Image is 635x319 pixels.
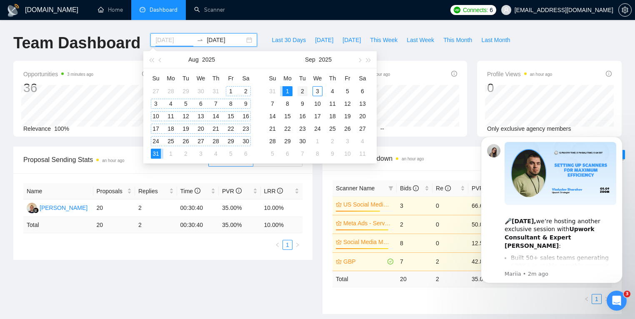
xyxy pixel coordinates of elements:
span: info-circle [236,188,242,194]
span: Last Week [407,35,434,45]
div: 5 [342,86,352,96]
div: 6 [196,99,206,109]
div: 4 [211,149,221,159]
span: Replies [138,187,167,196]
div: 15 [282,111,292,121]
td: 2025-08-06 [193,97,208,110]
div: 8 [282,99,292,109]
span: -- [380,125,384,132]
th: Th [208,72,223,85]
a: Meta Ads - Service based [343,219,392,228]
div: 36 [23,80,93,96]
td: 2025-09-02 [178,147,193,160]
li: Built 50+ sales teams generating $20K+ in stable monthly revenue [42,125,148,140]
td: 2025-09-22 [280,122,295,135]
td: 2025-08-31 [148,147,163,160]
span: Relevance [23,125,51,132]
div: 23 [241,124,251,134]
td: 2025-10-04 [355,135,370,147]
div: 6 [357,86,367,96]
td: 8 [397,234,432,252]
span: info-circle [195,188,200,194]
div: 7 [211,99,221,109]
th: Sa [238,72,253,85]
div: 10 [312,99,322,109]
time: an hour ago [530,72,552,77]
div: 14 [267,111,277,121]
span: Last 30 Days [272,35,306,45]
input: Start date [155,35,193,45]
div: 11 [327,99,337,109]
span: swap-right [197,37,203,43]
th: Su [265,72,280,85]
div: 2 [181,149,191,159]
td: 2025-09-03 [310,85,325,97]
div: 6 [241,149,251,159]
td: 2025-09-11 [325,97,340,110]
span: Only exclusive agency members [487,125,571,132]
th: Tu [178,72,193,85]
td: 35.00 % [219,217,261,233]
span: [DATE] [315,35,333,45]
td: 2025-10-03 [340,135,355,147]
td: 2025-08-21 [208,122,223,135]
a: homeHome [98,6,123,13]
span: filter [387,182,395,194]
div: 4 [357,136,367,146]
td: 2025-09-06 [355,85,370,97]
span: PVR [222,188,242,194]
td: 2025-08-24 [148,135,163,147]
div: 12 [181,111,191,121]
td: 2025-09-18 [325,110,340,122]
span: info-circle [606,71,612,77]
time: an hour ago [402,157,424,161]
th: Name [23,183,93,199]
span: Re [436,185,451,192]
div: 31 [151,149,161,159]
div: 25 [327,124,337,134]
div: 5 [181,99,191,109]
td: 2025-09-12 [340,97,355,110]
td: 2025-08-03 [148,97,163,110]
button: Last Month [477,33,515,47]
td: 0 [432,215,468,234]
button: Aug [188,51,199,68]
div: 30 [241,136,251,146]
a: Social Media Management - Worldwide [343,237,392,247]
td: 2025-09-19 [340,110,355,122]
td: 35.00% [219,199,261,217]
td: 2025-08-12 [178,110,193,122]
p: Message from Mariia, sent 2m ago [36,141,148,149]
span: This Week [370,35,397,45]
td: 2025-08-17 [148,122,163,135]
div: 31 [267,86,277,96]
td: 2025-09-03 [193,147,208,160]
div: 26 [181,136,191,146]
time: 3 minutes ago [67,72,93,77]
div: 22 [226,124,236,134]
td: 2025-08-13 [193,110,208,122]
span: filter [388,186,393,191]
td: 2025-09-23 [295,122,310,135]
td: 2025-10-02 [325,135,340,147]
input: End date [207,35,245,45]
div: 9 [297,99,307,109]
time: an hour ago [368,72,390,77]
div: 22 [282,124,292,134]
div: 5 [267,149,277,159]
img: logo [7,4,20,17]
td: 10.00% [261,199,303,217]
div: 7 [267,99,277,109]
td: 2025-08-05 [178,97,193,110]
div: 12 [342,99,352,109]
td: 2025-09-04 [208,147,223,160]
td: 2025-08-22 [223,122,238,135]
div: 16 [297,111,307,121]
div: 10 [342,149,352,159]
th: Su [148,72,163,85]
td: 2025-08-08 [223,97,238,110]
div: 27 [151,86,161,96]
span: right [295,242,300,247]
div: 24 [312,124,322,134]
td: 2025-10-01 [310,135,325,147]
